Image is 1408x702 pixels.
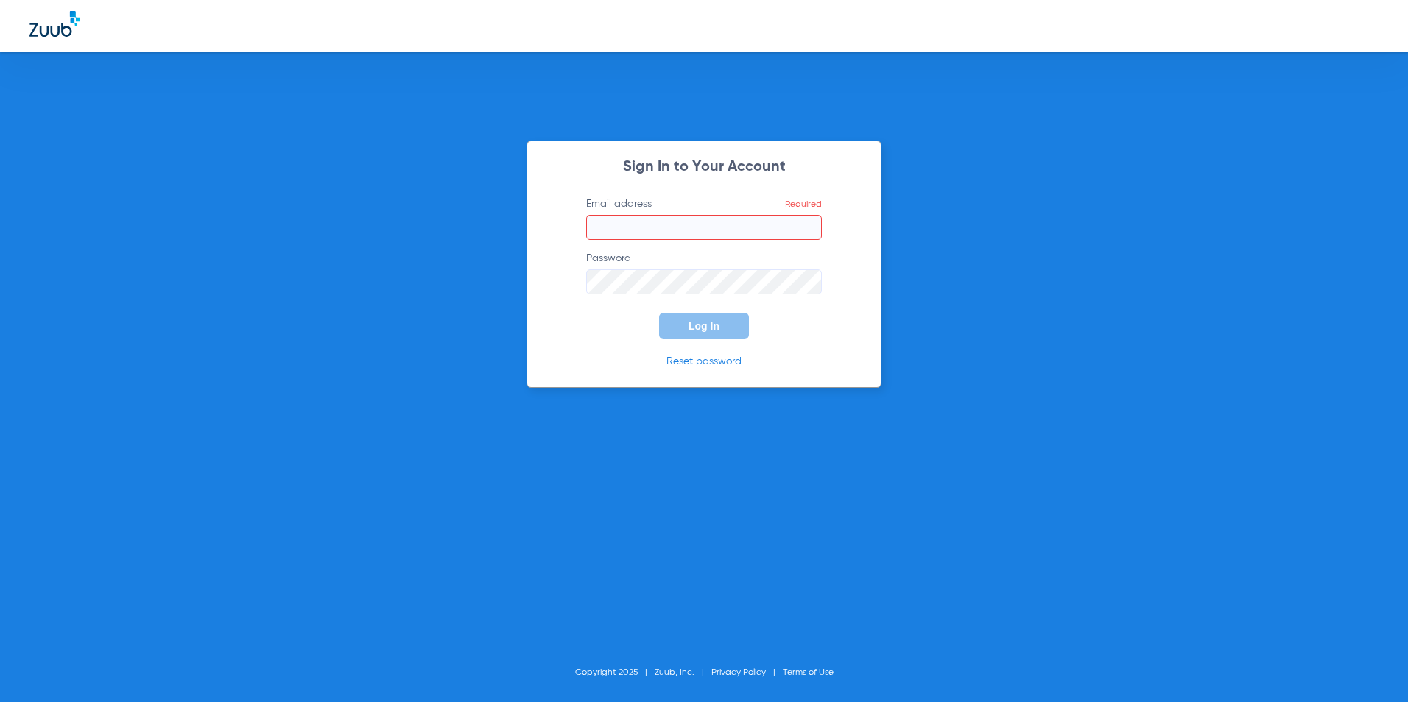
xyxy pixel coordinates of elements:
a: Reset password [666,356,742,366]
li: Copyright 2025 [575,665,655,680]
button: Log In [659,313,749,339]
input: Email addressRequired [586,215,822,240]
li: Zuub, Inc. [655,665,711,680]
span: Log In [689,320,719,332]
label: Email address [586,196,822,240]
label: Password [586,251,822,294]
input: Password [586,269,822,294]
a: Terms of Use [783,668,834,677]
h2: Sign In to Your Account [564,160,844,174]
span: Required [785,200,822,209]
img: Zuub Logo [29,11,80,37]
a: Privacy Policy [711,668,766,677]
